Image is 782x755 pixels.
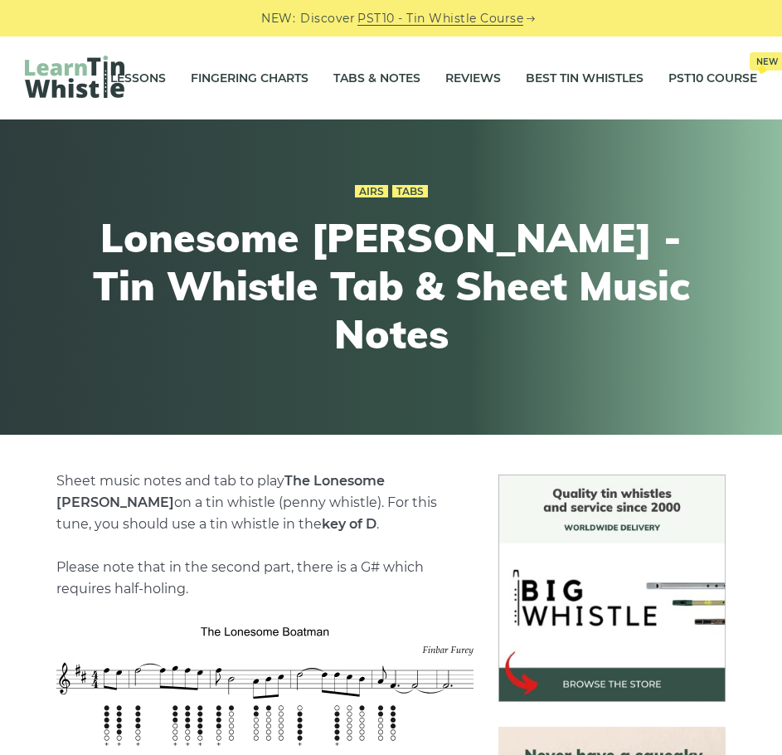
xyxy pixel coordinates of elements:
a: Best Tin Whistles [526,57,644,99]
a: Lessons [110,57,166,99]
img: BigWhistle Tin Whistle Store [498,475,726,702]
a: Tabs & Notes [333,57,420,99]
img: LearnTinWhistle.com [25,56,124,98]
a: PST10 CourseNew [668,57,757,99]
a: Fingering Charts [191,57,308,99]
a: Airs [355,185,388,198]
a: Tabs [392,185,428,198]
h1: Lonesome [PERSON_NAME] - Tin Whistle Tab & Sheet Music Notes [86,214,697,358]
p: Sheet music notes and tab to play on a tin whistle (penny whistle). For this tune, you should use... [56,470,474,600]
strong: key of D [322,516,376,532]
a: Reviews [445,57,501,99]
